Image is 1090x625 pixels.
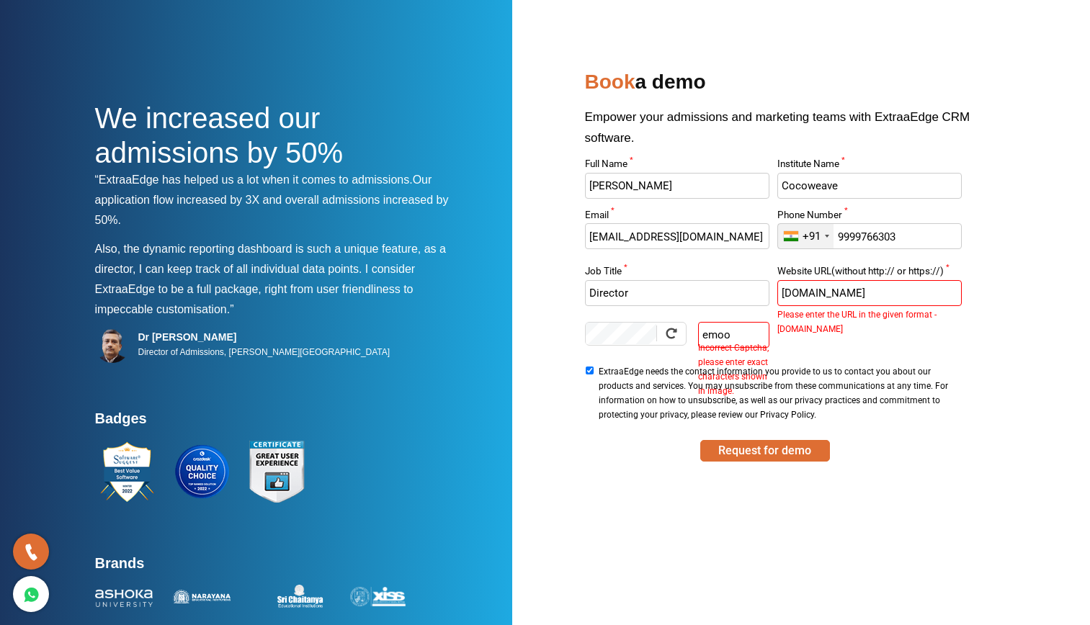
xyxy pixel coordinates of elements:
[777,173,962,199] input: Enter Institute Name
[95,263,416,315] span: I consider ExtraaEdge to be a full package, right from user friendliness to impeccable customisat...
[585,71,635,93] span: Book
[95,102,344,168] span: We increased our admissions by 50%
[138,343,390,361] p: Director of Admissions, [PERSON_NAME][GEOGRAPHIC_DATA]
[585,223,769,249] input: Enter Email
[777,210,962,224] label: Phone Number
[585,107,996,159] p: Empower your admissions and marketing teams with ExtraaEdge CRM software.
[95,410,463,436] h4: Badges
[95,174,449,226] span: Our application flow increased by 3X and overall admissions increased by 50%.
[95,554,463,580] h4: Brands
[777,159,962,173] label: Institute Name
[777,266,962,280] label: Website URL(without http:// or https://)
[777,223,962,249] input: Enter Phone Number
[777,280,962,306] input: Enter Website URL
[585,266,769,280] label: Job Title
[778,224,834,248] div: India (भारत): +91
[777,307,962,312] label: Please enter the URL in the given format - [DOMAIN_NAME]
[138,331,390,343] h5: Dr [PERSON_NAME]
[585,367,594,374] input: ExtraaEdge needs the contact information you provide to us to contact you about our products and ...
[700,440,830,462] button: SUBMIT
[585,65,996,107] h2: a demo
[585,159,769,173] label: Full Name
[585,210,769,224] label: Email
[698,338,769,342] label: Incorrect Captcha, please enter exact characters shown in image.
[698,322,769,348] input: Enter Text
[599,364,957,422] span: ExtraaEdge needs the contact information you provide to us to contact you about our products and ...
[95,243,446,275] span: Also, the dynamic reporting dashboard is such a unique feature, as a director, I can keep track o...
[585,280,769,306] input: Enter Job Title
[803,230,821,243] div: +91
[585,173,769,199] input: Enter Full Name
[95,174,413,186] span: “ExtraaEdge has helped us a lot when it comes to admissions.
